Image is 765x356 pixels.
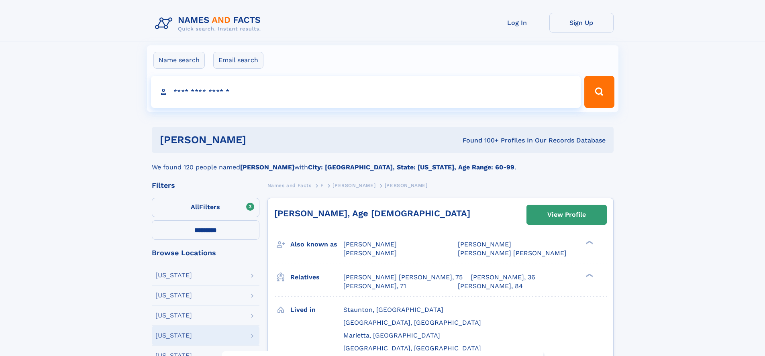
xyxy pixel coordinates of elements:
[333,180,375,190] a: [PERSON_NAME]
[320,180,324,190] a: F
[584,273,594,278] div: ❯
[458,282,523,291] a: [PERSON_NAME], 84
[458,240,511,248] span: [PERSON_NAME]
[343,332,440,339] span: Marietta, [GEOGRAPHIC_DATA]
[343,273,463,282] a: [PERSON_NAME] [PERSON_NAME], 75
[290,271,343,284] h3: Relatives
[155,272,192,279] div: [US_STATE]
[191,203,199,211] span: All
[152,182,259,189] div: Filters
[155,292,192,299] div: [US_STATE]
[354,136,606,145] div: Found 100+ Profiles In Our Records Database
[240,163,294,171] b: [PERSON_NAME]
[547,205,586,224] div: View Profile
[308,163,514,171] b: City: [GEOGRAPHIC_DATA], State: [US_STATE], Age Range: 60-99
[458,249,567,257] span: [PERSON_NAME] [PERSON_NAME]
[343,319,481,326] span: [GEOGRAPHIC_DATA], [GEOGRAPHIC_DATA]
[152,249,259,256] div: Browse Locations
[584,240,594,245] div: ❯
[343,240,397,248] span: [PERSON_NAME]
[213,52,263,69] label: Email search
[152,198,259,217] label: Filters
[155,332,192,339] div: [US_STATE]
[290,303,343,317] h3: Lived in
[471,273,535,282] a: [PERSON_NAME], 36
[320,183,324,188] span: F
[584,76,614,108] button: Search Button
[333,183,375,188] span: [PERSON_NAME]
[267,180,312,190] a: Names and Facts
[343,249,397,257] span: [PERSON_NAME]
[485,13,549,33] a: Log In
[290,238,343,251] h3: Also known as
[151,76,581,108] input: search input
[160,135,355,145] h1: [PERSON_NAME]
[152,13,267,35] img: Logo Names and Facts
[343,344,481,352] span: [GEOGRAPHIC_DATA], [GEOGRAPHIC_DATA]
[153,52,205,69] label: Name search
[343,282,406,291] a: [PERSON_NAME], 71
[152,153,614,172] div: We found 120 people named with .
[274,208,470,218] a: [PERSON_NAME], Age [DEMOGRAPHIC_DATA]
[549,13,614,33] a: Sign Up
[385,183,428,188] span: [PERSON_NAME]
[527,205,606,224] a: View Profile
[343,306,443,313] span: Staunton, [GEOGRAPHIC_DATA]
[155,312,192,319] div: [US_STATE]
